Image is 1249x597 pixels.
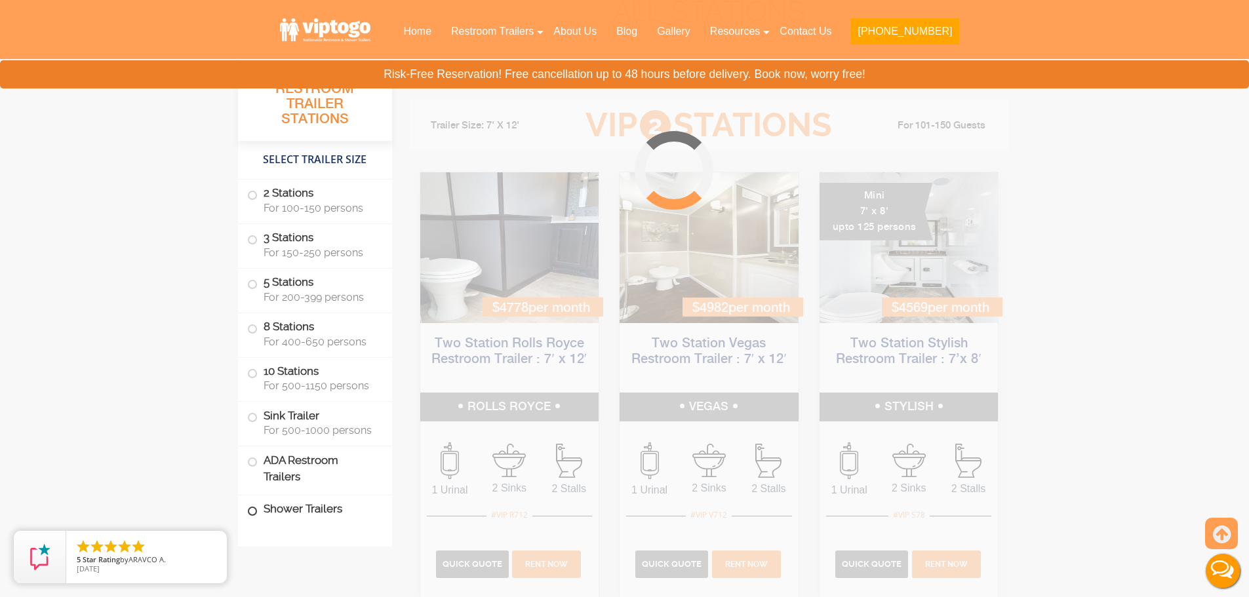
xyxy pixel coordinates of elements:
div: $4778 [483,298,603,317]
img: an icon of urinal [441,442,459,479]
span: For 150-250 persons [264,246,376,259]
a: [PHONE_NUMBER] [841,17,968,52]
h5: VEGAS [620,393,799,421]
label: 5 Stations [247,269,383,309]
a: Rent Now [710,558,782,569]
span: 2 Sinks [879,480,939,496]
span: 2 [640,110,671,141]
span: For 500-1150 persons [264,379,376,392]
span: Rent Now [525,560,568,569]
span: 1 Urinal [820,482,879,498]
div: #VIP R712 [486,507,532,524]
span: per month [528,301,590,315]
a: Quick Quote [436,558,511,569]
span: 2 Stalls [739,481,799,497]
span: 2 Sinks [479,480,539,496]
img: Review Rating [27,544,53,570]
img: Side view of two station restroom trailer with separate doors for males and females [420,172,599,323]
a: Gallery [647,17,700,46]
span: 2 Sinks [679,480,739,496]
img: an icon of urinal [840,442,858,479]
a: Restroom Trailers [441,17,544,46]
h5: STYLISH [820,393,999,421]
a: Quick Quote [635,558,710,569]
span: Rent Now [725,560,768,569]
li: Trailer Size: 7' X 12' [419,106,566,145]
div: Mini 7' x 8' upto 125 persons [820,183,933,241]
label: 8 Stations [247,313,383,354]
span: Quick Quote [642,559,702,569]
li:  [89,539,105,554]
a: About Us [544,17,606,46]
span: 2 Stalls [939,481,999,497]
a: Two Station Rolls Royce Restroom Trailer : 7′ x 12′ [431,337,587,366]
span: 1 Urinal [420,482,480,498]
img: Side view of two station restroom trailer with separate doors for males and females [620,172,799,323]
a: Quick Quote [835,558,910,569]
a: Two Station Vegas Restroom Trailer : 7′ x 12′ [631,337,787,366]
span: Quick Quote [842,559,902,569]
span: For 400-650 persons [264,336,376,348]
img: an icon of Stall [955,444,981,478]
span: Rent Now [925,560,968,569]
button: [PHONE_NUMBER] [851,18,959,45]
a: Two Station Stylish Restroom Trailer : 7’x 8′ [836,337,981,366]
img: an icon of Stall [755,444,782,478]
span: 1 Urinal [620,482,679,498]
label: ADA Restroom Trailers [247,446,383,491]
span: by [77,556,216,565]
img: an icon of sink [492,444,526,477]
label: 2 Stations [247,180,383,220]
a: Blog [606,17,647,46]
label: 10 Stations [247,358,383,398]
li:  [117,539,132,554]
label: 3 Stations [247,224,383,265]
span: per month [928,301,989,315]
li:  [75,539,91,554]
span: For 200-399 persons [264,291,376,303]
img: an icon of urinal [641,442,659,479]
span: per month [728,301,790,315]
span: 5 [77,554,81,564]
span: ARAVCO A. [129,554,166,564]
li:  [130,539,146,554]
div: #VIP S78 [888,507,930,524]
div: $4569 [882,298,1002,317]
img: A mini restroom trailer with two separate stations and separate doors for males and females [820,172,999,323]
span: 2 Stalls [539,481,599,497]
a: Home [393,17,441,46]
span: [DATE] [77,564,100,573]
img: an icon of Stall [556,444,582,478]
span: For 500-1000 persons [264,424,376,436]
h4: Select Trailer Size [238,147,392,172]
h5: ROLLS ROYCE [420,393,599,421]
h3: All Portable Restroom Trailer Stations [238,62,392,141]
a: Resources [700,17,770,46]
label: Sink Trailer [247,402,383,442]
div: #VIP V712 [686,507,732,524]
label: Shower Trailers [247,495,383,524]
span: Star Rating [83,554,120,564]
img: an icon of sink [892,444,926,477]
a: Contact Us [770,17,841,46]
a: Rent Now [511,558,583,569]
span: Quick Quote [443,559,502,569]
span: For 100-150 persons [264,202,376,214]
li:  [103,539,119,554]
a: Rent Now [910,558,982,569]
li: For 101-150 Guests [853,118,1000,134]
h3: VIP Stations [565,107,852,144]
img: an icon of sink [692,444,726,477]
button: Live Chat [1197,545,1249,597]
div: $4982 [683,298,803,317]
